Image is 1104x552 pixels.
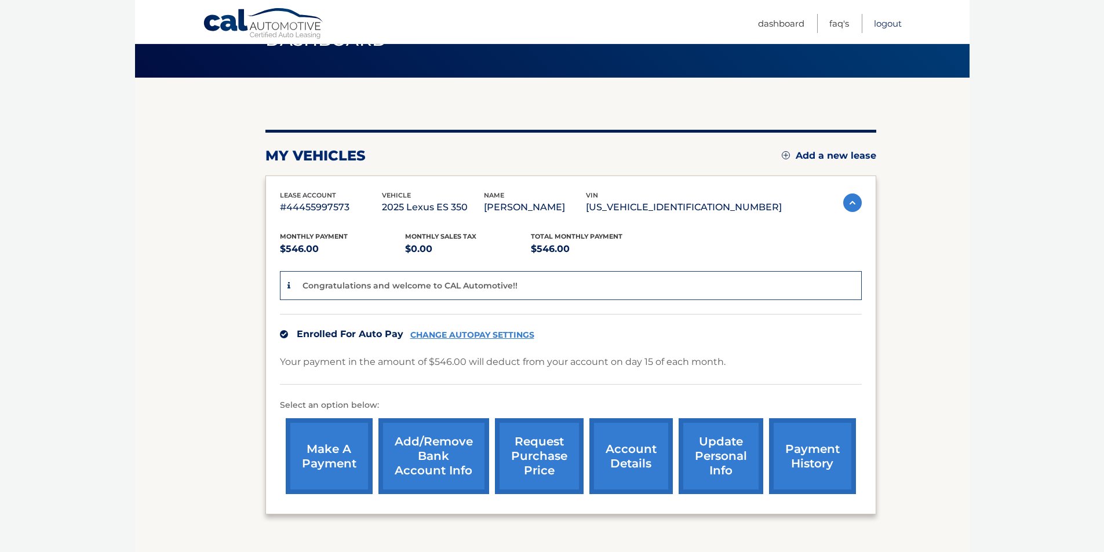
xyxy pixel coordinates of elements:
p: Select an option below: [280,399,862,412]
img: add.svg [782,151,790,159]
p: #44455997573 [280,199,382,215]
span: Monthly Payment [280,232,348,240]
span: lease account [280,191,336,199]
span: Monthly sales Tax [405,232,476,240]
p: Your payment in the amount of $546.00 will deduct from your account on day 15 of each month. [280,354,726,370]
a: payment history [769,418,856,494]
a: update personal info [679,418,763,494]
a: Logout [874,14,902,33]
p: Congratulations and welcome to CAL Automotive!! [303,280,518,291]
a: account details [589,418,673,494]
p: $546.00 [280,241,406,257]
span: vehicle [382,191,411,199]
a: Add a new lease [782,150,876,162]
h2: my vehicles [265,147,366,164]
p: $546.00 [531,241,657,257]
span: Enrolled For Auto Pay [297,328,403,339]
span: name [484,191,504,199]
p: $0.00 [405,241,531,257]
img: check.svg [280,330,288,338]
a: make a payment [286,418,373,494]
img: accordion-active.svg [843,193,862,212]
a: CHANGE AUTOPAY SETTINGS [410,330,534,340]
span: vin [586,191,598,199]
p: [US_VEHICLE_IDENTIFICATION_NUMBER] [586,199,782,215]
span: Total Monthly Payment [531,232,622,240]
p: [PERSON_NAME] [484,199,586,215]
a: Cal Automotive [203,8,325,41]
p: 2025 Lexus ES 350 [382,199,484,215]
a: FAQ's [829,14,849,33]
a: request purchase price [495,418,584,494]
a: Add/Remove bank account info [378,418,489,494]
a: Dashboard [758,14,804,33]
